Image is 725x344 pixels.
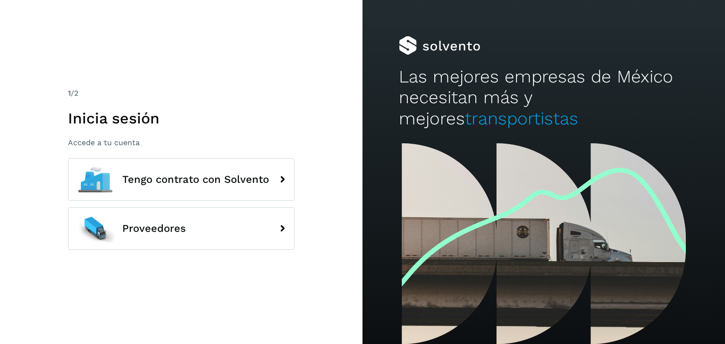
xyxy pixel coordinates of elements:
button: Tengo contrato con Solvento [68,158,295,201]
span: Proveedores [122,223,186,234]
span: Tengo contrato con Solvento [122,174,269,185]
button: Proveedores [68,207,295,250]
h1: Inicia sesión [68,109,295,127]
span: 1 [68,89,71,98]
span: transportistas [465,108,578,129]
div: /2 [68,88,295,99]
h2: Las mejores empresas de México necesitan más y mejores [399,66,689,129]
p: Accede a tu cuenta [68,138,295,147]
